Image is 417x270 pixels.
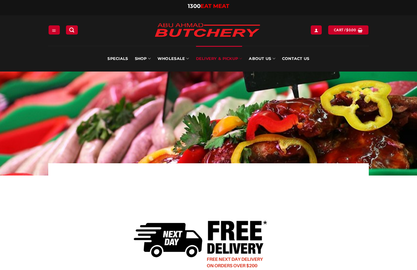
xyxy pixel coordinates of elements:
a: Login [311,25,322,34]
a: Menu [49,25,60,34]
a: Wholesale [158,46,189,72]
a: About Us [249,46,275,72]
a: 1300EAT MEAT [188,3,229,9]
a: Delivery & Pickup [196,46,242,72]
img: Abu Ahmad Butchery [149,19,265,42]
a: Search [66,25,78,34]
span: $ [346,27,348,33]
span: 1300 [188,3,201,9]
bdi: 0.00 [346,28,356,32]
a: Specials [107,46,128,72]
span: EAT MEAT [201,3,229,9]
a: Contact Us [282,46,310,72]
span: Cart / [334,27,356,33]
a: SHOP [135,46,151,72]
a: Cart / $0.00 [328,25,368,34]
